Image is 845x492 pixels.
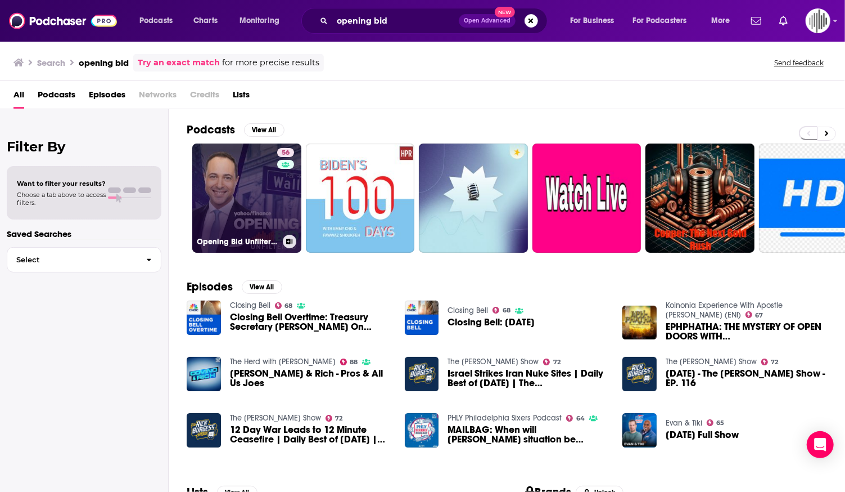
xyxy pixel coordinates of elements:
[222,56,319,69] span: for more precise results
[553,360,561,365] span: 72
[332,12,459,30] input: Search podcasts, credits, & more...
[666,301,783,320] a: Koinonia Experience With Apostle Joshua Selman (ENI)
[448,425,609,444] a: MAILBAG: When will Quentin Grimes situation be resolved?
[771,360,779,365] span: 72
[37,57,65,68] h3: Search
[230,357,336,366] a: The Herd with Colin Cowherd
[138,56,220,69] a: Try an exact match
[448,369,609,388] span: Israel Strikes Iran Nuke Sites | Daily Best of [DATE] | The [PERSON_NAME] Show
[193,13,218,29] span: Charts
[448,369,609,388] a: Israel Strikes Iran Nuke Sites | Daily Best of June 13 | The Rick Burgess Show
[666,430,739,440] a: Wednesday Full Show
[244,123,284,137] button: View All
[277,148,294,157] a: 56
[230,312,391,332] span: Closing Bell Overtime: Treasury Secretary [PERSON_NAME] On Trade With Canada, [GEOGRAPHIC_DATA] a...
[775,11,792,30] a: Show notifications dropdown
[9,10,117,32] img: Podchaser - Follow, Share and Rate Podcasts
[576,416,585,421] span: 64
[405,301,439,335] img: Closing Bell: 6/26/25
[666,430,739,440] span: [DATE] Full Show
[139,13,173,29] span: Podcasts
[707,419,725,426] a: 65
[7,247,161,272] button: Select
[405,413,439,448] img: MAILBAG: When will Quentin Grimes situation be resolved?
[806,8,830,33] img: User Profile
[459,14,516,28] button: Open AdvancedNew
[622,413,657,448] img: Wednesday Full Show
[448,425,609,444] span: MAILBAG: When will [PERSON_NAME] situation be resolved?
[326,415,343,422] a: 72
[230,369,391,388] a: Covino & Rich - Pros & All Us Joes
[747,11,766,30] a: Show notifications dropdown
[340,359,358,365] a: 88
[570,13,614,29] span: For Business
[197,237,278,247] h3: Opening Bid Unfiltered
[17,191,106,207] span: Choose a tab above to access filters.
[187,123,284,137] a: PodcastsView All
[566,415,585,422] a: 64
[495,7,515,17] span: New
[230,369,391,388] span: [PERSON_NAME] & Rich - Pros & All Us Joes
[633,13,687,29] span: For Podcasters
[807,431,834,458] div: Open Intercom Messenger
[448,306,488,315] a: Closing Bell
[282,147,290,159] span: 56
[448,357,539,366] a: The Rick Burgess Show
[622,306,657,340] img: EPHPHATHA: THE MYSTERY OF OPEN DOORS WITH APOSTLE JOSHUA SELMAN 22||01||2023
[448,317,535,327] span: Closing Bell: [DATE]
[666,369,827,388] span: [DATE] - The [PERSON_NAME] Show - EP. 116
[717,421,725,426] span: 65
[38,86,75,109] a: Podcasts
[187,357,221,391] a: Covino & Rich - Pros & All Us Joes
[666,357,757,366] a: The Rick Burgess Show
[139,86,177,109] span: Networks
[240,13,279,29] span: Monitoring
[405,357,439,391] img: Israel Strikes Iran Nuke Sites | Daily Best of June 13 | The Rick Burgess Show
[464,18,510,24] span: Open Advanced
[242,280,282,294] button: View All
[187,301,221,335] img: Closing Bell Overtime: Treasury Secretary Bessent On Trade With Canada, China and Europe 6/27/25
[192,144,301,253] a: 56Opening Bid Unfiltered
[622,357,657,391] a: June 17, 2025 - The Rick Burgess Show - EP. 116
[806,8,830,33] span: Logged in as gpg2
[230,301,270,310] a: Closing Bell
[448,413,562,423] a: PHLY Philadelphia Sixers Podcast
[284,303,292,308] span: 68
[666,322,827,341] a: EPHPHATHA: THE MYSTERY OF OPEN DOORS WITH APOSTLE JOSHUA SELMAN 22||01||2023
[666,369,827,388] a: June 17, 2025 - The Rick Burgess Show - EP. 116
[771,58,827,68] button: Send feedback
[711,13,730,29] span: More
[230,425,391,444] a: 12 Day War Leads to 12 Minute Ceasefire | Daily Best of June 24 | The Rick Burgess Show
[186,12,224,30] a: Charts
[7,256,137,263] span: Select
[756,313,763,318] span: 67
[89,86,125,109] a: Episodes
[132,12,187,30] button: open menu
[190,86,219,109] span: Credits
[335,416,342,421] span: 72
[230,425,391,444] span: 12 Day War Leads to 12 Minute Ceasefire | Daily Best of [DATE] | The [PERSON_NAME] Show
[7,138,161,155] h2: Filter By
[666,418,702,428] a: Evan & Tiki
[13,86,24,109] a: All
[492,307,510,314] a: 68
[312,8,558,34] div: Search podcasts, credits, & more...
[187,413,221,448] img: 12 Day War Leads to 12 Minute Ceasefire | Daily Best of June 24 | The Rick Burgess Show
[745,311,763,318] a: 67
[7,229,161,239] p: Saved Searches
[232,12,294,30] button: open menu
[17,180,106,187] span: Want to filter your results?
[233,86,250,109] a: Lists
[703,12,744,30] button: open menu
